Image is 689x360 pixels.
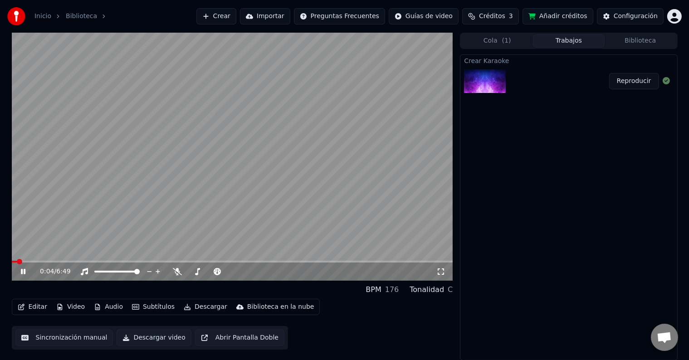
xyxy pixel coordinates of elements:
button: Añadir créditos [523,8,593,24]
span: 0:04 [40,267,54,276]
button: Abrir Pantalla Doble [195,330,284,346]
img: youka [7,7,25,25]
span: Créditos [479,12,505,21]
button: Cola [461,34,533,48]
button: Video [53,301,88,313]
button: Crear [196,8,236,24]
span: ( 1 ) [502,36,511,45]
nav: breadcrumb [34,12,112,21]
button: Trabajos [533,34,605,48]
div: C [448,284,453,295]
a: Inicio [34,12,51,21]
div: Crear Karaoke [460,55,677,66]
span: 6:49 [56,267,70,276]
button: Biblioteca [605,34,676,48]
button: Guías de video [389,8,459,24]
div: BPM [366,284,381,295]
button: Sincronización manual [15,330,113,346]
button: Subtítulos [128,301,178,313]
button: Configuración [597,8,664,24]
div: 176 [385,284,399,295]
button: Descargar video [117,330,191,346]
div: Biblioteca en la nube [247,302,314,311]
button: Créditos3 [462,8,519,24]
div: Configuración [614,12,658,21]
button: Preguntas Frecuentes [294,8,385,24]
div: Chat abierto [651,324,678,351]
span: 3 [509,12,513,21]
button: Editar [14,301,51,313]
a: Biblioteca [66,12,97,21]
div: / [40,267,62,276]
button: Audio [90,301,127,313]
button: Importar [240,8,290,24]
button: Descargar [180,301,231,313]
div: Tonalidad [410,284,444,295]
button: Reproducir [609,73,659,89]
